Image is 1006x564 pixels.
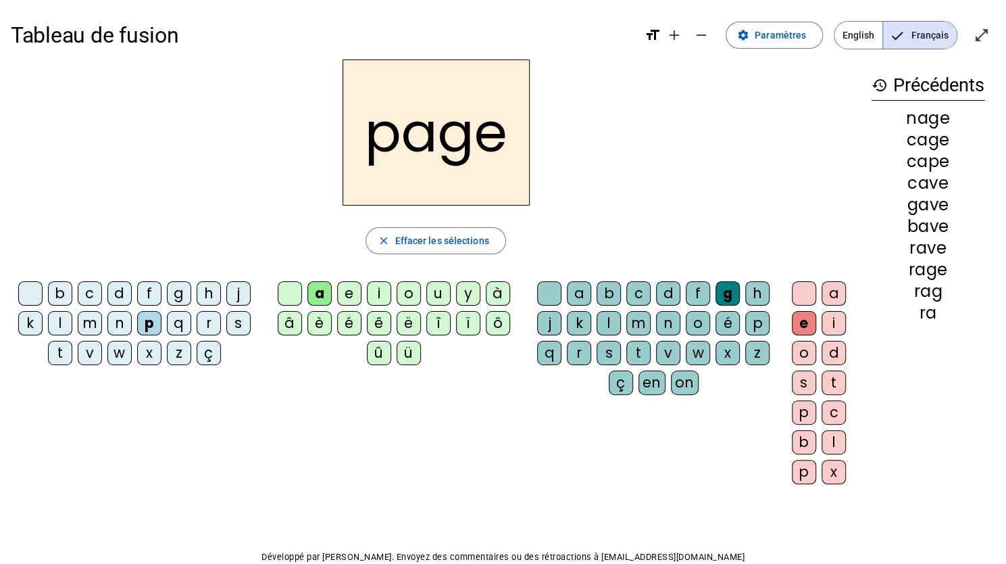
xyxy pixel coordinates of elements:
div: w [686,341,710,365]
div: n [107,311,132,335]
mat-icon: remove [693,27,709,43]
div: x [137,341,161,365]
div: z [167,341,191,365]
div: a [307,281,332,306]
div: o [397,281,421,306]
div: e [337,281,361,306]
div: v [78,341,102,365]
div: cave [872,175,984,191]
div: l [48,311,72,335]
mat-icon: settings [737,29,749,41]
div: w [107,341,132,365]
div: x [715,341,740,365]
div: î [426,311,451,335]
div: ê [367,311,391,335]
div: g [715,281,740,306]
div: a [822,281,846,306]
span: English [834,22,882,49]
mat-button-toggle-group: Language selection [834,21,957,49]
div: cage [872,132,984,148]
div: en [638,371,665,395]
div: l [597,311,621,335]
div: gave [872,197,984,213]
div: i [822,311,846,335]
div: l [822,430,846,454]
div: v [656,341,680,365]
button: Effacer les sélections [366,227,505,254]
div: ë [397,311,421,335]
div: x [822,460,846,484]
div: rag [872,283,984,300]
div: q [537,341,561,365]
div: h [197,281,221,306]
div: r [197,311,221,335]
button: Diminuer la taille de la police [688,22,715,49]
div: j [537,311,561,335]
div: k [18,311,43,335]
button: Augmenter la taille de la police [661,22,688,49]
span: Paramètres [755,27,806,43]
span: Français [883,22,957,49]
div: r [567,341,591,365]
div: b [48,281,72,306]
div: d [656,281,680,306]
div: c [822,400,846,425]
div: t [48,341,72,365]
div: b [792,430,816,454]
div: s [226,311,251,335]
div: q [167,311,191,335]
mat-icon: open_in_full [974,27,990,43]
div: ü [397,341,421,365]
div: g [167,281,191,306]
div: i [367,281,391,306]
div: o [792,341,816,365]
div: rage [872,262,984,278]
div: j [226,281,251,306]
div: cape [872,154,984,170]
div: b [597,281,621,306]
div: e [792,311,816,335]
div: k [567,311,591,335]
div: bave [872,218,984,235]
div: ra [872,305,984,321]
div: é [337,311,361,335]
div: ô [486,311,510,335]
div: p [792,460,816,484]
span: Effacer les sélections [395,233,488,249]
div: rave [872,240,984,256]
div: è [307,311,332,335]
div: ç [197,341,221,365]
div: m [626,311,651,335]
div: m [78,311,102,335]
div: û [367,341,391,365]
div: à [486,281,510,306]
div: p [792,400,816,425]
mat-icon: close [377,235,389,247]
div: p [745,311,770,335]
div: s [597,341,621,365]
h2: page [343,60,530,206]
mat-icon: history [872,77,888,93]
div: t [822,371,846,395]
div: z [745,341,770,365]
div: n [656,311,680,335]
div: f [686,281,710,306]
div: d [822,341,846,365]
div: o [686,311,710,335]
div: h [745,281,770,306]
button: Entrer en plein écran [968,22,995,49]
mat-icon: format_size [645,27,661,43]
div: t [626,341,651,365]
div: nage [872,110,984,126]
mat-icon: add [666,27,682,43]
button: Paramètres [726,22,823,49]
div: y [456,281,480,306]
h1: Tableau de fusion [11,14,634,57]
div: â [278,311,302,335]
div: c [626,281,651,306]
div: ï [456,311,480,335]
div: ç [609,371,633,395]
div: d [107,281,132,306]
div: p [137,311,161,335]
div: s [792,371,816,395]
